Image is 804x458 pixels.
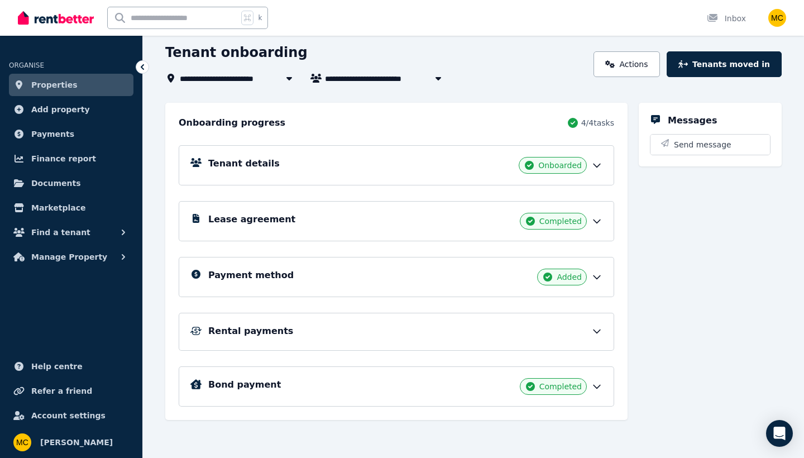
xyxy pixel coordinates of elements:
[9,172,133,194] a: Documents
[40,436,113,449] span: [PERSON_NAME]
[9,221,133,244] button: Find a tenant
[9,355,133,378] a: Help centre
[768,9,786,27] img: Madelynn Connelly
[31,127,74,141] span: Payments
[9,61,44,69] span: ORGANISE
[13,433,31,451] img: Madelynn Connelly
[258,13,262,22] span: k
[208,378,281,392] h5: Bond payment
[31,250,107,264] span: Manage Property
[31,409,106,422] span: Account settings
[9,197,133,219] a: Marketplace
[9,404,133,427] a: Account settings
[165,44,308,61] h1: Tenant onboarding
[557,271,582,283] span: Added
[31,103,90,116] span: Add property
[539,381,582,392] span: Completed
[179,116,285,130] h2: Onboarding progress
[208,213,295,226] h5: Lease agreement
[208,325,293,338] h5: Rental payments
[9,246,133,268] button: Manage Property
[674,139,731,150] span: Send message
[18,9,94,26] img: RentBetter
[31,201,85,214] span: Marketplace
[9,74,133,96] a: Properties
[31,360,83,373] span: Help centre
[594,51,660,77] a: Actions
[538,160,582,171] span: Onboarded
[208,157,280,170] h5: Tenant details
[667,51,782,77] button: Tenants moved in
[766,420,793,447] div: Open Intercom Messenger
[31,176,81,190] span: Documents
[190,379,202,389] img: Bond Details
[9,98,133,121] a: Add property
[9,380,133,402] a: Refer a friend
[650,135,770,155] button: Send message
[31,78,78,92] span: Properties
[31,226,90,239] span: Find a tenant
[9,147,133,170] a: Finance report
[31,384,92,398] span: Refer a friend
[31,152,96,165] span: Finance report
[190,327,202,335] img: Rental Payments
[581,117,614,128] span: 4 / 4 tasks
[668,114,717,127] h5: Messages
[707,13,746,24] div: Inbox
[208,269,294,282] h5: Payment method
[539,216,582,227] span: Completed
[9,123,133,145] a: Payments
